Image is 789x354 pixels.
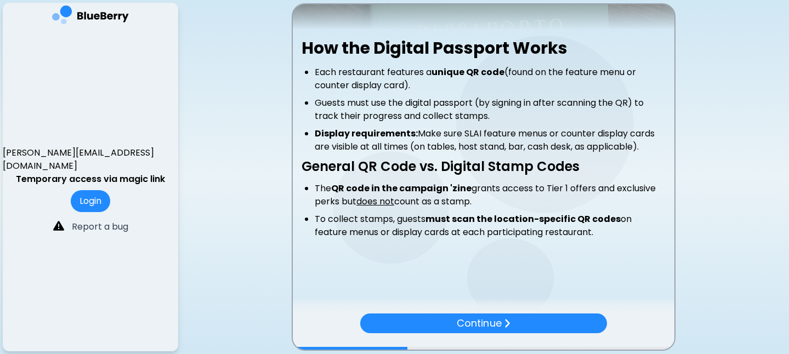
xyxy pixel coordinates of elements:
a: Login [71,195,110,207]
strong: unique QR code [432,66,504,78]
button: Login [71,190,110,212]
img: file icon [504,318,510,328]
p: [PERSON_NAME][EMAIL_ADDRESS][DOMAIN_NAME] [3,146,178,173]
u: does not [356,195,394,208]
li: Each restaurant features a (found on the feature menu or counter display card). [315,66,666,92]
strong: Display requirements: [315,127,418,140]
img: file icon [53,220,64,231]
strong: QR code in the campaign 'zine [331,182,472,195]
h3: General QR Code vs. Digital Stamp Codes [302,158,666,175]
p: Report a bug [72,220,128,233]
p: Continue [457,316,501,331]
h2: How the Digital Passport Works [302,38,666,58]
li: Guests must use the digital passport (by signing in after scanning the QR) to track their progres... [315,96,666,123]
strong: must scan the location-specific QR codes [425,213,621,225]
p: Temporary access via magic link [16,173,165,186]
img: company logo [52,5,129,28]
li: To collect stamps, guests on feature menus or display cards at each participating restaurant. [315,213,666,239]
li: Make sure SLAI feature menus or counter display cards are visible at all times (on tables, host s... [315,127,666,153]
li: The grants access to Tier 1 offers and exclusive perks but count as a stamp. [315,182,666,208]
